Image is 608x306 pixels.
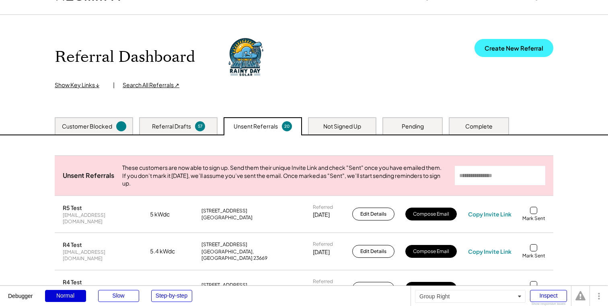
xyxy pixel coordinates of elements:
div: [GEOGRAPHIC_DATA], [GEOGRAPHIC_DATA] 23669 [201,249,302,261]
div: R5 Test [63,204,82,211]
div: | [113,81,115,89]
button: Compose Email [405,208,457,220]
div: [EMAIL_ADDRESS][DOMAIN_NAME] [63,249,139,261]
button: Edit Details [352,245,394,258]
div: Slow [98,290,139,302]
div: Copy Invite Link [468,248,511,255]
div: Complete [465,122,493,131]
div: Debugger [8,286,33,299]
div: 57 [196,123,204,129]
div: [STREET_ADDRESS] [201,241,247,248]
div: Pending [402,122,424,131]
div: 5 kWdc [150,210,190,218]
button: Compose Email [405,245,457,258]
button: Edit Details [352,208,394,220]
div: [STREET_ADDRESS] [201,208,247,214]
button: Compose Email [405,282,457,295]
div: Referred [313,241,333,247]
div: Mark Sent [522,215,545,222]
div: [EMAIL_ADDRESS][DOMAIN_NAME] [63,212,139,224]
div: [DATE] [313,248,330,256]
div: R4 Test [63,241,82,248]
div: Show responsive boxes [530,302,567,306]
button: Edit Details [352,282,394,295]
div: Normal [45,290,86,302]
div: [STREET_ADDRESS] [201,282,247,288]
div: Search All Referrals ↗ [123,81,179,89]
div: Copy Invite Link [468,285,511,292]
div: Unsent Referrals [234,122,278,131]
div: R4 Test [63,278,82,286]
div: Step-by-step [151,290,192,302]
div: Copy Invite Link [468,210,511,218]
div: [DATE] [313,211,330,219]
div: [GEOGRAPHIC_DATA] [201,214,253,221]
div: Inspect [530,290,567,302]
div: Referred [313,204,333,210]
div: Group Right [415,290,526,303]
div: Customer Blocked [62,122,112,131]
div: Referral Drafts [152,122,191,131]
div: Mark Sent [522,253,545,259]
button: Create New Referral [474,39,553,57]
img: DALL%C2%B7E%202023-11-28%2009.08.28%20-%20Design%20a%20professional%20yet%20satirical%20logo%20fo... [223,35,267,79]
div: Referred [313,278,333,285]
div: Not Signed Up [323,122,361,131]
div: 5.4 kWdc [150,247,190,255]
div: 20 [283,123,291,129]
div: These customers are now able to sign up. Send them their unique Invite Link and check "Sent" once... [122,164,447,188]
div: Unsent Referrals [63,171,114,180]
div: 6 kWdc [150,284,190,292]
h1: Referral Dashboard [55,48,195,67]
div: Show Key Links ↓ [55,81,105,89]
